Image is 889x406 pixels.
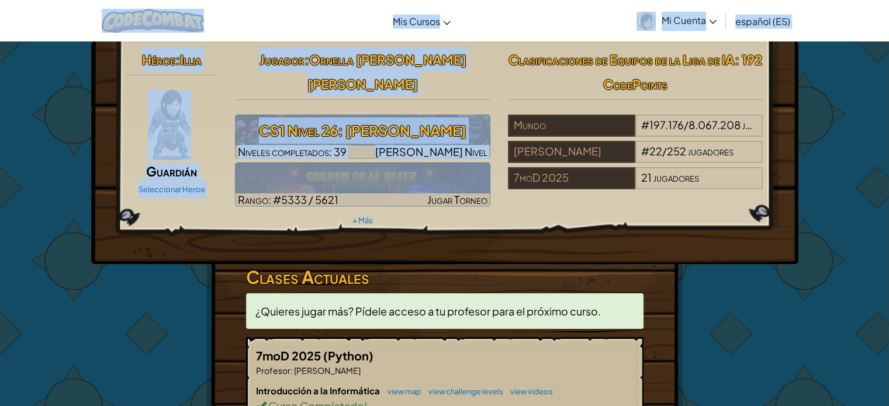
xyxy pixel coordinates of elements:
span: Mis Cursos [393,15,440,27]
span: / [662,144,667,158]
span: Guardián [146,163,197,179]
span: : [290,365,293,376]
span: Introducción a la Informática [256,385,382,396]
span: jugadores [653,171,699,184]
span: Illia [180,51,202,68]
span: Clasificaciones de Equipos de la Liga de IA [509,51,735,68]
span: Rango: #5333 / 5621 [238,193,338,206]
span: [PERSON_NAME] Nivel [375,145,487,158]
span: 7moD 2025 [256,348,323,363]
div: 7moD 2025 [508,167,635,189]
span: / [684,118,689,131]
span: # [641,144,649,158]
a: Mis Cursos [387,5,456,37]
span: : [175,51,180,68]
span: Héroe [142,51,175,68]
a: view videos [504,387,553,396]
a: [PERSON_NAME]#22/252jugadores [508,152,763,165]
span: Niveles completados: 39 [238,145,347,158]
img: Golden Goal [235,162,490,207]
img: CS1 Nivel 26: Wakka Maul [235,114,490,159]
div: [PERSON_NAME] [508,141,635,163]
span: 8.067.208 [689,118,741,131]
span: jugadores [688,144,734,158]
a: + Más [352,216,373,225]
span: 197.176 [649,118,684,131]
img: CodeCombat logo [102,9,204,33]
h3: Clases Actuales [246,264,644,290]
a: español (ES) [729,5,796,37]
span: (Python) [323,348,373,363]
a: Jugar Siguiente Nivel [235,114,490,159]
a: Mi Cuenta [631,2,722,39]
img: avatar [637,12,656,31]
span: Jugador [259,51,304,68]
span: [PERSON_NAME] [293,365,361,376]
a: view challenge levels [423,387,503,396]
span: : [304,51,309,68]
span: jugadores [742,118,788,131]
span: ¿Quieres jugar más? Pídele acceso a tu profesor para el próximo curso. [255,304,601,318]
a: Mundo#197.176/8.067.208jugadores [508,126,763,139]
span: 252 [667,144,686,158]
span: Jugar Torneo [427,193,487,206]
span: español (ES) [735,15,790,27]
span: Mi Cuenta [662,14,717,26]
img: guardian-pose.png [148,90,191,160]
a: view map [382,387,421,396]
span: 22 [649,144,662,158]
span: Profesor [256,365,290,376]
a: Rango: #5333 / 5621Jugar Torneo [235,162,490,207]
span: Ornella [PERSON_NAME] [PERSON_NAME] [307,51,466,92]
div: Mundo [508,114,635,137]
span: 21 [641,171,652,184]
span: # [641,118,649,131]
a: 7moD 202521jugadores [508,178,763,192]
a: Seleccionar Heroe [139,185,205,194]
h3: CS1 Nivel 26: [PERSON_NAME] [235,117,490,144]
